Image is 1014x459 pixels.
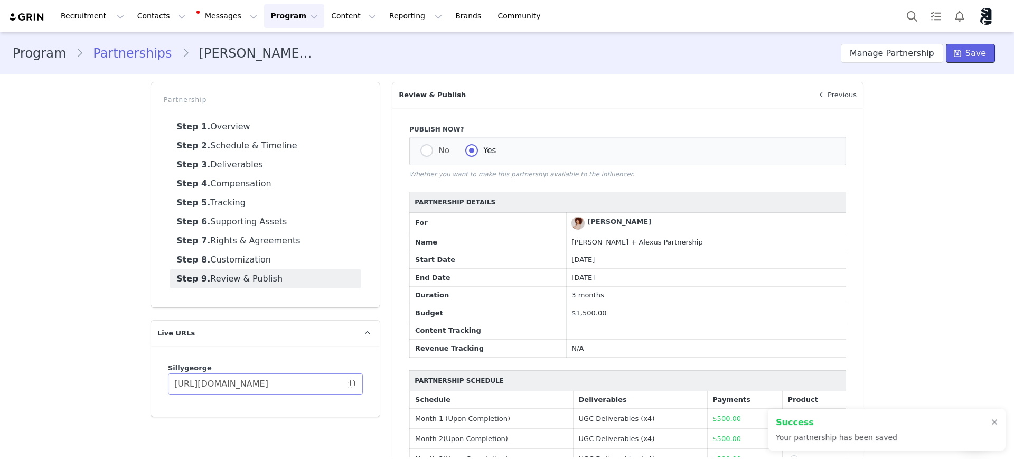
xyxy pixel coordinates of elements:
[972,8,1006,25] button: Profile
[712,415,741,423] span: $500.00
[410,233,566,251] td: Name
[176,140,210,151] strong: Step 2.
[782,391,846,409] th: Product
[409,170,846,179] p: Whether you want to make this partnership available to the influencer.
[776,416,897,429] h2: Success
[587,217,651,227] div: [PERSON_NAME]
[410,286,566,304] td: Duration
[449,4,491,28] a: Brands
[712,435,741,443] span: $500.00
[410,409,573,429] td: Month 1 (Upon Completion)
[83,44,181,63] a: Partnerships
[170,231,361,250] a: Rights & Agreements
[924,4,947,28] a: Tasks
[170,193,361,212] a: Tracking
[410,192,846,213] th: Partnership Details
[164,95,367,105] p: Partnership
[264,4,324,28] button: Program
[176,121,210,132] strong: Step 1.
[176,198,210,208] strong: Step 5.
[946,44,995,63] button: Save
[157,328,195,339] span: Live URLs
[965,47,986,60] span: Save
[383,4,448,28] button: Reporting
[433,146,449,155] span: No
[900,4,924,28] button: Search
[392,82,809,108] p: Review & Publish
[325,4,382,28] button: Content
[131,4,192,28] button: Contacts
[571,217,651,230] a: [PERSON_NAME]
[409,125,846,134] label: Publish Now?
[176,179,210,189] strong: Step 4.
[410,269,566,287] td: End Date
[410,322,566,340] td: Content Tracking
[170,212,361,231] a: Supporting Assets
[176,160,210,170] strong: Step 3.
[948,4,971,28] button: Notifications
[809,82,863,108] a: Previous
[978,8,995,25] img: 800d48eb-955a-4027-b035-879a6d4b1164.png
[841,44,943,63] button: Manage Partnership
[410,213,566,233] td: For
[170,136,361,155] a: Schedule & Timeline
[410,304,566,322] td: Budget
[192,4,264,28] button: Messages
[566,233,846,251] td: [PERSON_NAME] + Alexus Partnership
[170,174,361,193] a: Compensation
[410,391,573,409] th: Schedule
[478,146,496,155] span: Yes
[492,4,552,28] a: Community
[566,269,846,287] td: [DATE]
[571,217,585,230] img: Alexus Scott
[566,251,846,269] td: [DATE]
[573,391,707,409] th: Deliverables
[410,370,846,391] th: Partnership Schedule
[170,117,361,136] a: Overview
[170,250,361,269] a: Customization
[776,432,897,443] p: Your partnership has been saved
[410,340,566,358] td: Revenue Tracking
[176,217,210,227] strong: Step 6.
[176,236,210,246] strong: Step 7.
[170,155,361,174] a: Deliverables
[579,414,702,424] div: UGC Deliverables (x4)
[8,12,45,22] img: grin logo
[176,274,210,284] strong: Step 9.
[176,255,210,265] strong: Step 8.
[571,309,606,317] span: $1,500.00
[707,391,782,409] th: Payments
[410,429,573,449] td: Month 2 (Upon Completion)
[579,434,702,444] div: UGC Deliverables (x4)
[410,251,566,269] td: Start Date
[170,269,361,288] a: Review & Publish
[54,4,130,28] button: Recruitment
[566,286,846,304] td: 3 months
[571,343,840,354] div: N/A
[168,364,212,372] span: Sillygeorge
